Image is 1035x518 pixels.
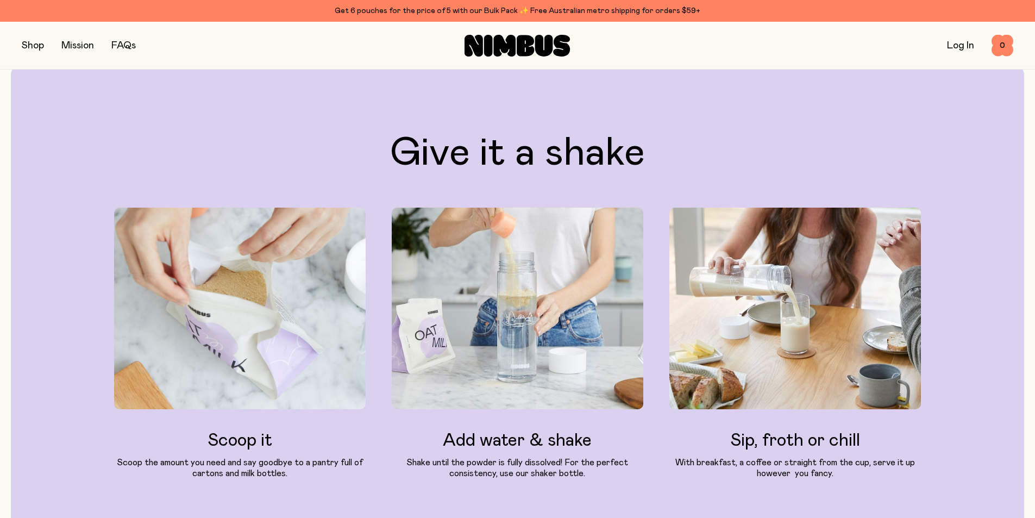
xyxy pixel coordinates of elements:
button: 0 [992,35,1013,57]
img: Pouring Oat Milk into a glass cup at dining room table [669,208,921,409]
p: Scoop the amount you need and say goodbye to a pantry full of cartons and milk bottles. [114,457,366,479]
a: Mission [61,41,94,51]
img: Oat Milk pouch being opened [114,208,366,409]
img: Adding Nimbus Oat Milk to bottle [392,208,643,409]
a: Log In [947,41,974,51]
div: Get 6 pouches for the price of 5 with our Bulk Pack ✨ Free Australian metro shipping for orders $59+ [22,4,1013,17]
p: With breakfast, a coffee or straight from the cup, serve it up however you fancy. [669,457,921,479]
p: Shake until the powder is fully dissolved! For the perfect consistency, use our shaker bottle. [392,457,643,479]
a: FAQs [111,41,136,51]
h3: Sip, froth or chill [669,431,921,451]
h3: Scoop it [114,431,366,451]
h3: Add water & shake [392,431,643,451]
h2: Give it a shake [33,134,1002,173]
